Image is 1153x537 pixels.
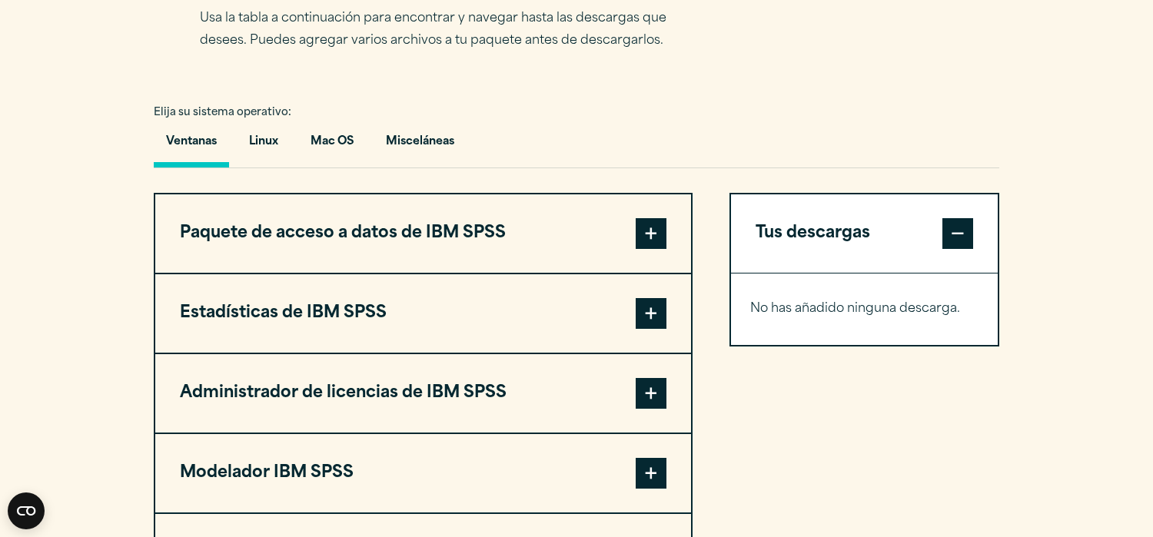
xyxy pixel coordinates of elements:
font: Mac OS [311,136,354,148]
button: Paquete de acceso a datos de IBM SPSS [155,194,691,273]
font: No has añadido ninguna descarga. [750,303,960,315]
button: Open CMP widget [8,492,45,529]
button: Tus descargas [731,194,998,273]
button: Administrador de licencias de IBM SPSS [155,354,691,433]
font: Paquete de acceso a datos de IBM SPSS [180,225,506,241]
font: Ventanas [166,136,217,148]
font: Tus descargas [756,225,870,241]
font: Linux [249,136,278,148]
button: Modelador IBM SPSS [155,434,691,512]
font: Administrador de licencias de IBM SPSS [180,385,507,401]
button: Estadísticas de IBM SPSS [155,274,691,353]
font: Modelador IBM SPSS [180,465,354,481]
font: Estadísticas de IBM SPSS [180,305,387,321]
div: Tus descargas [731,273,998,345]
font: Usa la tabla a continuación para encontrar y navegar hasta las descargas que desees. Puedes agreg... [200,12,666,47]
font: Misceláneas [386,136,454,148]
font: Elija su sistema operativo: [154,108,291,118]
